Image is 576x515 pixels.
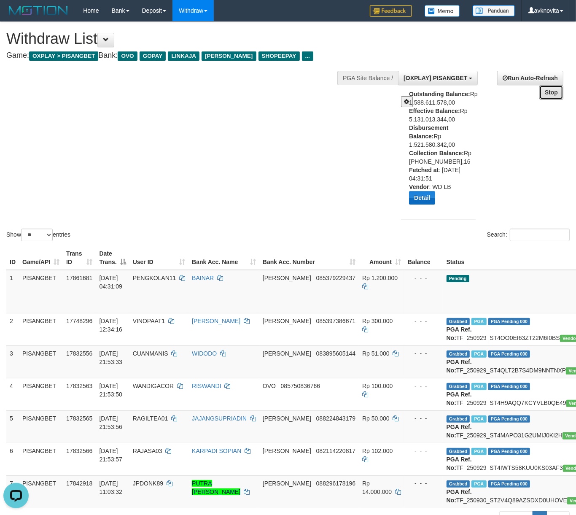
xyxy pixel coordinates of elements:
span: [PERSON_NAME] [263,275,311,281]
th: Trans ID: activate to sort column ascending [63,246,96,270]
span: PGA Pending [488,448,530,455]
span: JPDONK89 [133,480,163,487]
span: [PERSON_NAME] [202,51,256,61]
div: - - - [408,414,440,423]
span: GOPAY [140,51,166,61]
th: Game/API: activate to sort column ascending [19,246,63,270]
span: LINKAJA [168,51,199,61]
span: Rp 50.000 [362,415,390,422]
img: panduan.png [473,5,515,16]
b: PGA Ref. No: [447,359,472,374]
td: 6 [6,443,19,475]
span: Rp 1.200.000 [362,275,398,281]
b: Fetched at [409,167,439,173]
span: Marked by avknovia [471,415,486,423]
span: Rp 102.000 [362,448,393,454]
b: PGA Ref. No: [447,326,472,341]
select: Showentries [21,229,53,241]
span: PGA Pending [488,415,530,423]
span: 17832556 [66,350,92,357]
span: PGA Pending [488,318,530,325]
td: 3 [6,345,19,378]
a: WIDODO [192,350,217,357]
span: [DATE] 04:31:09 [99,275,122,290]
span: RAJASA03 [133,448,162,454]
td: PISANGBET [19,475,63,508]
span: PGA Pending [488,351,530,358]
b: Effective Balance: [409,108,460,114]
td: 7 [6,475,19,508]
span: [DATE] 12:34:16 [99,318,122,333]
span: Grabbed [447,318,470,325]
span: ... [302,51,313,61]
span: [DATE] 21:53:56 [99,415,122,430]
th: Amount: activate to sort column ascending [359,246,404,270]
a: KARPADI SOPIAN [192,448,241,454]
span: [PERSON_NAME] [263,480,311,487]
span: [DATE] 21:53:33 [99,350,122,365]
a: [PERSON_NAME] [192,318,240,324]
span: Copy 088224843179 to clipboard [316,415,355,422]
span: 17861681 [66,275,92,281]
span: 17832566 [66,448,92,454]
span: 17842918 [66,480,92,487]
span: Grabbed [447,415,470,423]
a: RISWANDI [192,383,221,389]
a: Stop [539,85,563,100]
b: PGA Ref. No: [447,488,472,504]
div: - - - [408,479,440,488]
span: Grabbed [447,480,470,488]
th: Balance [404,246,443,270]
b: Disbursement Balance: [409,124,448,140]
span: Copy 085397386671 to clipboard [316,318,355,324]
span: [PERSON_NAME] [263,415,311,422]
span: OXPLAY > PISANGBET [29,51,98,61]
th: ID [6,246,19,270]
span: Grabbed [447,351,470,358]
button: Detail [409,191,435,205]
span: Rp 100.000 [362,383,393,389]
span: [PERSON_NAME] [263,350,311,357]
span: WANDIGACOR [133,383,174,389]
td: PISANGBET [19,313,63,345]
span: Rp 51.000 [362,350,390,357]
span: VINOPAAT1 [133,318,165,324]
span: PGA Pending [488,480,530,488]
span: [OXPLAY] PISANGBET [404,75,467,81]
div: - - - [408,317,440,325]
b: PGA Ref. No: [447,423,472,439]
span: Grabbed [447,448,470,455]
span: [PERSON_NAME] [263,318,311,324]
span: [PERSON_NAME] [263,448,311,454]
span: Marked by avknovia [471,383,486,390]
span: 17832565 [66,415,92,422]
span: Grabbed [447,383,470,390]
div: - - - [408,349,440,358]
th: Bank Acc. Number: activate to sort column ascending [259,246,359,270]
a: PUTRA [PERSON_NAME] [192,480,240,495]
input: Search: [510,229,570,241]
td: 1 [6,270,19,313]
span: Copy 088296178196 to clipboard [316,480,355,487]
label: Search: [487,229,570,241]
img: Button%20Memo.svg [425,5,460,17]
div: - - - [408,447,440,455]
h1: Withdraw List [6,30,376,47]
label: Show entries [6,229,70,241]
span: [DATE] 21:53:50 [99,383,122,398]
span: Rp 14.000.000 [362,480,392,495]
td: 5 [6,410,19,443]
span: OVO [263,383,276,389]
div: PGA Site Balance / [337,71,398,85]
span: Marked by avkvina [471,480,486,488]
td: PISANGBET [19,270,63,313]
span: Marked by avknovia [471,448,486,455]
td: 2 [6,313,19,345]
button: [OXPLAY] PISANGBET [398,71,478,85]
span: CUANMANIS [133,350,168,357]
span: SHOPEEPAY [258,51,300,61]
th: Bank Acc. Name: activate to sort column ascending [188,246,259,270]
span: PGA Pending [488,383,530,390]
td: PISANGBET [19,345,63,378]
a: BAINAR [192,275,214,281]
